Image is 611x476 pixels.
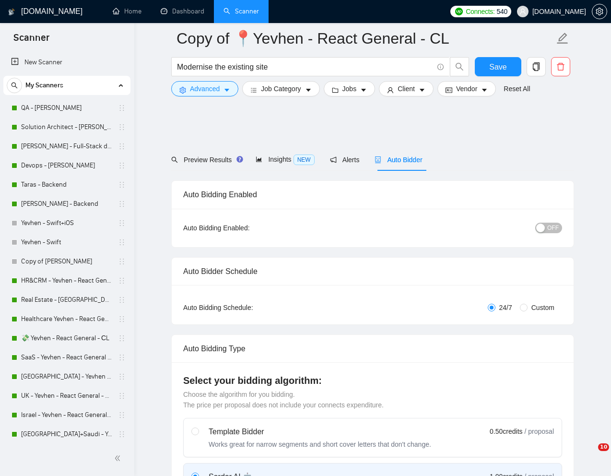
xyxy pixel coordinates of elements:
span: search [450,62,469,71]
button: search [7,78,22,93]
span: holder [118,315,126,323]
a: searchScanner [223,7,259,15]
span: idcard [446,86,452,94]
button: settingAdvancedcaret-down [171,81,238,96]
a: QA - [PERSON_NAME] [21,98,112,118]
span: holder [118,354,126,361]
button: Save [475,57,521,76]
button: setting [592,4,607,19]
span: holder [118,373,126,381]
a: SaaS - Yevhen - React General - СL [21,348,112,367]
span: 10 [598,443,609,451]
span: setting [179,86,186,94]
span: Job Category [261,83,301,94]
span: holder [118,200,126,208]
a: Solution Architect - [PERSON_NAME] [21,118,112,137]
a: New Scanner [11,53,123,72]
a: Yevhen - Swift+iOS [21,214,112,233]
span: Save [489,61,506,73]
span: setting [592,8,607,15]
a: 💸 Yevhen - React General - СL [21,329,112,348]
span: Alerts [330,156,360,164]
span: holder [118,392,126,400]
div: Auto Bidder Schedule [183,258,562,285]
a: [PERSON_NAME] - Backend [21,194,112,214]
img: upwork-logo.png [455,8,463,15]
span: holder [118,238,126,246]
input: Scanner name... [176,26,554,50]
button: copy [527,57,546,76]
span: 0.50 credits [490,426,522,437]
span: holder [118,334,126,342]
button: delete [551,57,570,76]
span: area-chart [256,156,262,163]
div: Auto Bidding Enabled [183,181,562,208]
span: search [171,156,178,163]
span: / proposal [525,427,554,436]
span: caret-down [305,86,312,94]
span: holder [118,258,126,265]
a: Taras - Backend [21,175,112,194]
button: folderJobscaret-down [324,81,376,96]
span: holder [118,219,126,227]
span: Client [398,83,415,94]
span: holder [118,123,126,131]
a: Real Estate - [GEOGRAPHIC_DATA] - React General - СL [21,290,112,309]
span: holder [118,104,126,112]
h4: Select your bidding algorithm: [183,374,562,387]
img: logo [8,4,15,20]
a: [GEOGRAPHIC_DATA]+Saudi - Yevhen - React General - СL [21,425,112,444]
button: search [450,57,469,76]
button: idcardVendorcaret-down [437,81,496,96]
a: UK - Yevhen - React General - СL [21,386,112,405]
div: Works great for narrow segments and short cover letters that don't change. [209,440,431,449]
a: Copy of [PERSON_NAME] [21,252,112,271]
span: Scanner [6,31,57,51]
span: search [7,82,22,89]
span: Auto Bidder [375,156,422,164]
button: barsJob Categorycaret-down [242,81,319,96]
span: NEW [294,155,315,165]
span: Custom [528,302,558,313]
div: Template Bidder [209,426,431,438]
span: My Scanners [25,76,63,95]
span: Jobs [342,83,357,94]
a: homeHome [113,7,141,15]
span: caret-down [481,86,488,94]
a: Yevhen - Swift [21,233,112,252]
a: [GEOGRAPHIC_DATA] - Yevhen - React General - СL [21,367,112,386]
div: Tooltip anchor [235,155,244,164]
span: holder [118,277,126,285]
span: delete [552,62,570,71]
button: userClientcaret-down [379,81,434,96]
a: dashboardDashboard [161,7,204,15]
span: double-left [114,453,124,463]
span: OFF [547,223,559,233]
span: edit [556,32,569,45]
span: Advanced [190,83,220,94]
span: holder [118,296,126,304]
span: caret-down [419,86,425,94]
span: Connects: [466,6,494,17]
span: robot [375,156,381,163]
span: user [387,86,394,94]
span: holder [118,411,126,419]
span: Vendor [456,83,477,94]
iframe: Intercom live chat [578,443,601,466]
span: folder [332,86,339,94]
span: holder [118,162,126,169]
span: info-circle [437,64,444,70]
span: Choose the algorithm for you bidding. The price per proposal does not include your connects expen... [183,391,384,409]
span: notification [330,156,337,163]
a: Devops - [PERSON_NAME] [21,156,112,175]
input: Search Freelance Jobs... [177,61,433,73]
span: holder [118,430,126,438]
a: Reset All [504,83,530,94]
span: holder [118,181,126,189]
span: Preview Results [171,156,240,164]
div: Auto Bidding Type [183,335,562,362]
span: 540 [497,6,507,17]
span: caret-down [360,86,367,94]
div: Auto Bidding Schedule: [183,302,309,313]
div: Auto Bidding Enabled: [183,223,309,233]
